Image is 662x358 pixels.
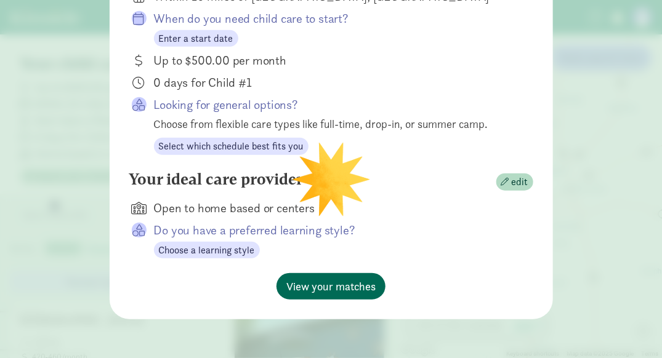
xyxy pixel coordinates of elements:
button: Select which schedule best fits you [154,138,309,155]
span: Select which schedule best fits you [159,139,304,154]
span: edit [512,175,528,189]
button: Enter a start date [154,30,238,47]
p: Do you have a preferred learning style? [154,221,514,239]
button: Choose a learning style [154,242,260,259]
button: edit [496,173,533,191]
span: Enter a start date [159,31,233,46]
span: View your matches [286,278,376,295]
h4: Your ideal care provider [129,170,304,189]
p: When do you need child care to start? [154,10,514,27]
div: Choose from flexible care types like full-time, drop-in, or summer camp. [154,116,514,132]
p: Looking for general options? [154,96,514,113]
div: 0 days for Child #1 [154,74,514,91]
div: Up to $500.00 per month [154,52,514,69]
div: Open to home based or centers [154,199,514,217]
span: Choose a learning style [159,243,255,258]
button: View your matches [277,273,385,300]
